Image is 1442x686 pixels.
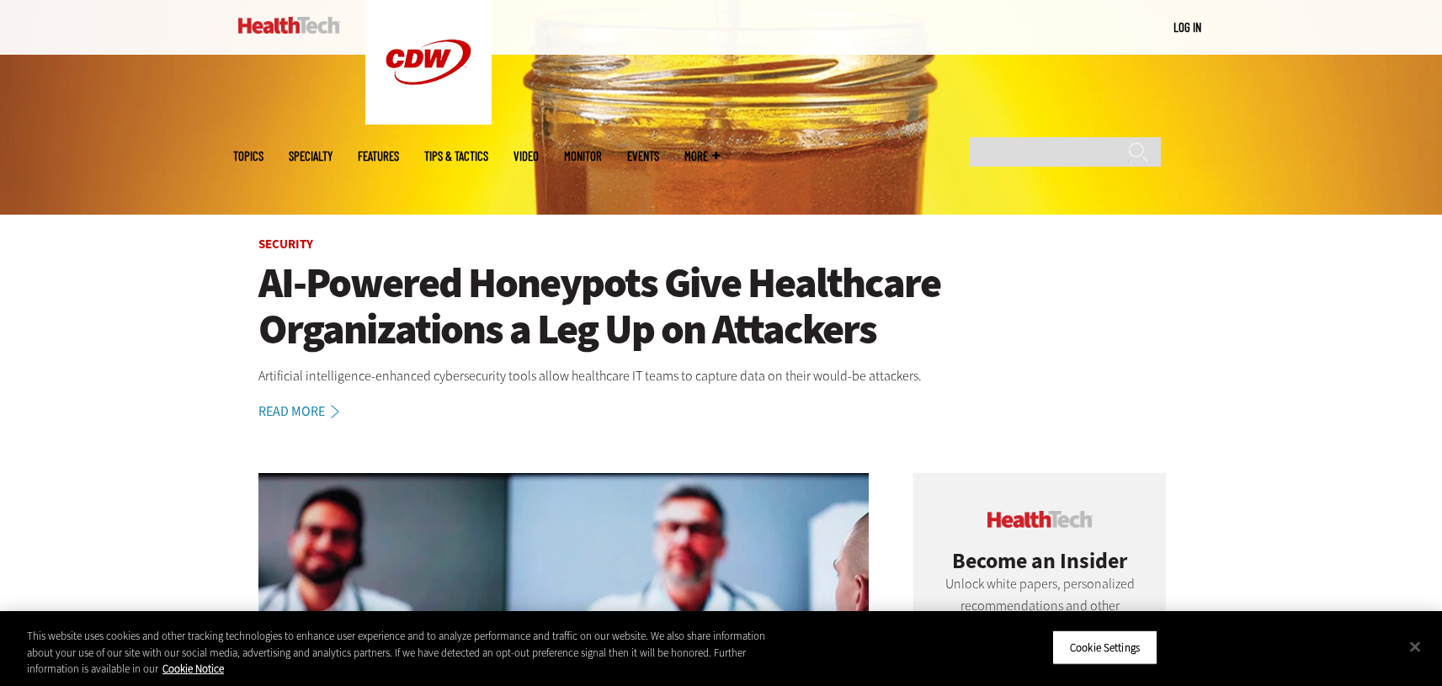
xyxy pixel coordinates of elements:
[684,150,720,162] span: More
[162,662,224,676] a: More information about your privacy
[939,573,1141,659] p: Unlock white papers, personalized recommendations and other premium content for an in-depth look ...
[513,150,539,162] a: Video
[1173,19,1201,36] div: User menu
[27,628,793,678] div: This website uses cookies and other tracking technologies to enhance user experience and to analy...
[1052,630,1157,665] button: Cookie Settings
[233,150,263,162] span: Topics
[987,511,1093,529] img: cdw insider logo
[289,150,333,162] span: Specialty
[238,17,340,34] img: Home
[627,150,659,162] a: Events
[365,111,492,129] a: CDW
[258,405,358,418] a: Read More
[1397,628,1434,665] button: Close
[424,150,488,162] a: Tips & Tactics
[358,150,399,162] a: Features
[258,260,1184,353] a: AI-Powered Honeypots Give Healthcare Organizations a Leg Up on Attackers
[258,236,313,253] a: Security
[952,546,1127,575] span: Become an Insider
[258,365,1184,387] p: Artificial intelligence-enhanced cybersecurity tools allow healthcare IT teams to capture data on...
[1173,19,1201,35] a: Log in
[564,150,602,162] a: MonITor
